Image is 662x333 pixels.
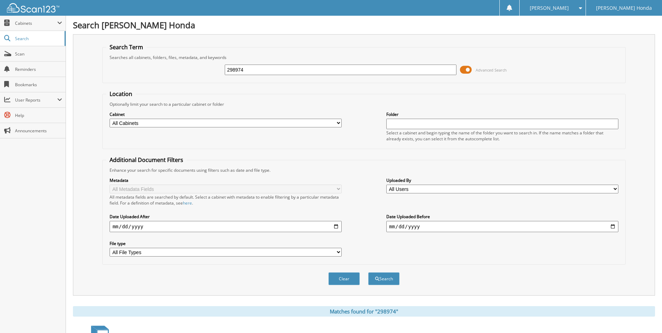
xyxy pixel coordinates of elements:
span: Announcements [15,128,62,134]
img: scan123-logo-white.svg [7,3,59,13]
div: Searches all cabinets, folders, files, metadata, and keywords [106,54,622,60]
label: Date Uploaded Before [386,214,618,220]
div: Enhance your search for specific documents using filters such as date and file type. [106,167,622,173]
legend: Location [106,90,136,98]
span: User Reports [15,97,57,103]
h1: Search [PERSON_NAME] Honda [73,19,655,31]
span: Bookmarks [15,82,62,88]
div: Optionally limit your search to a particular cabinet or folder [106,101,622,107]
span: Scan [15,51,62,57]
legend: Additional Document Filters [106,156,187,164]
span: Help [15,112,62,118]
button: Search [368,272,400,285]
label: File type [110,240,342,246]
div: All metadata fields are searched by default. Select a cabinet with metadata to enable filtering b... [110,194,342,206]
div: Matches found for "298974" [73,306,655,317]
input: start [110,221,342,232]
span: Search [15,36,61,42]
label: Uploaded By [386,177,618,183]
label: Metadata [110,177,342,183]
span: [PERSON_NAME] Honda [596,6,652,10]
button: Clear [328,272,360,285]
div: Select a cabinet and begin typing the name of the folder you want to search in. If the name match... [386,130,618,142]
label: Date Uploaded After [110,214,342,220]
legend: Search Term [106,43,147,51]
a: here [183,200,192,206]
span: [PERSON_NAME] [530,6,569,10]
span: Advanced Search [476,67,507,73]
input: end [386,221,618,232]
label: Folder [386,111,618,117]
span: Cabinets [15,20,57,26]
span: Reminders [15,66,62,72]
label: Cabinet [110,111,342,117]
